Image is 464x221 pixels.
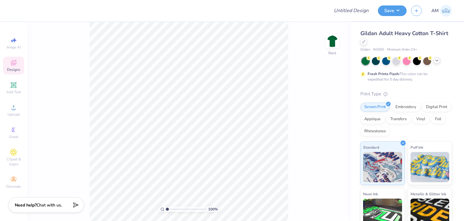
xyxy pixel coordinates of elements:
[8,112,20,117] span: Upload
[378,5,407,16] button: Save
[360,115,385,124] div: Applique
[431,5,452,17] a: AM
[411,152,449,182] img: Puff Ink
[412,115,429,124] div: Vinyl
[6,184,21,189] span: Decorate
[386,115,411,124] div: Transfers
[9,134,18,139] span: Greek
[411,191,446,197] span: Metallic & Glitter Ink
[15,202,37,208] strong: Need help?
[363,152,402,182] img: Standard
[431,115,445,124] div: Foil
[431,7,439,14] span: AM
[208,206,218,212] span: 100 %
[7,67,20,72] span: Designs
[3,157,24,167] span: Clipart & logos
[328,50,336,56] div: Back
[329,5,373,17] input: Untitled Design
[440,5,452,17] img: Abhinav Mohan
[363,144,379,150] span: Standard
[368,71,400,76] strong: Fresh Prints Flash:
[391,103,420,112] div: Embroidery
[7,45,21,50] span: Image AI
[363,191,378,197] span: Neon Ink
[326,35,338,47] img: Back
[422,103,451,112] div: Digital Print
[387,47,417,52] span: Minimum Order: 24 +
[411,144,423,150] span: Puff Ink
[6,90,21,94] span: Add Text
[373,47,384,52] span: # G500
[360,103,390,112] div: Screen Print
[360,91,452,97] div: Print Type
[37,202,62,208] span: Chat with us.
[368,71,442,82] div: This color can be expedited for 5 day delivery.
[360,127,390,136] div: Rhinestones
[360,47,370,52] span: Gildan
[360,30,448,37] span: Gildan Adult Heavy Cotton T-Shirt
